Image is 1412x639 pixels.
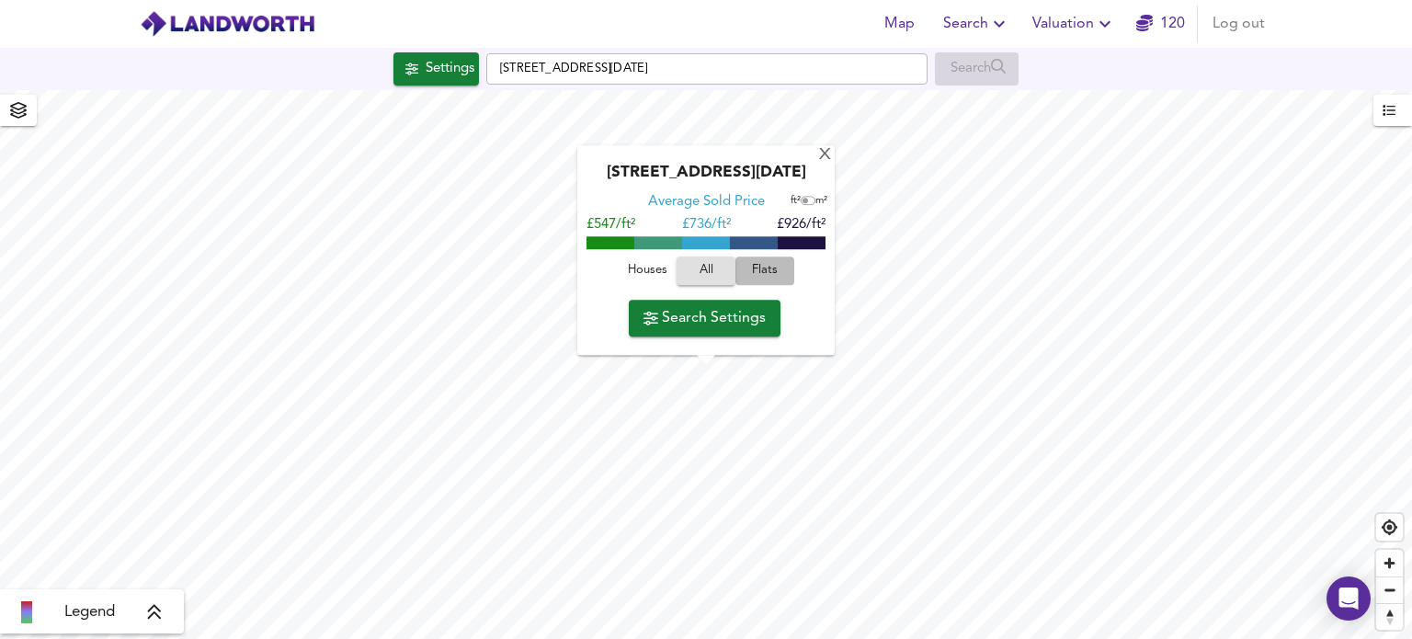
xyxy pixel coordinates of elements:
[140,10,315,38] img: logo
[943,11,1010,37] span: Search
[629,300,780,337] button: Search Settings
[1025,6,1123,42] button: Valuation
[1136,11,1185,37] a: 120
[682,219,731,233] span: £ 736/ft²
[1213,11,1265,37] span: Log out
[936,6,1018,42] button: Search
[791,197,801,207] span: ft²
[1131,6,1190,42] button: 120
[622,261,672,282] span: Houses
[735,257,794,286] button: Flats
[586,165,826,194] div: [STREET_ADDRESS][DATE]
[643,305,766,331] span: Search Settings
[1376,604,1403,630] span: Reset bearing to north
[777,219,826,233] span: £926/ft²
[815,197,827,207] span: m²
[1376,603,1403,630] button: Reset bearing to north
[1376,550,1403,576] button: Zoom in
[648,194,765,212] div: Average Sold Price
[586,219,635,233] span: £547/ft²
[1205,6,1272,42] button: Log out
[393,52,479,86] button: Settings
[618,257,677,286] button: Houses
[1327,576,1371,621] div: Open Intercom Messenger
[877,11,921,37] span: Map
[1376,577,1403,603] span: Zoom out
[393,52,479,86] div: Click to configure Search Settings
[677,257,735,286] button: All
[1376,576,1403,603] button: Zoom out
[817,147,833,165] div: X
[686,261,726,282] span: All
[935,52,1019,86] div: Enable a Source before running a Search
[486,53,928,85] input: Enter a location...
[740,261,790,282] span: Flats
[426,57,474,81] div: Settings
[1376,514,1403,541] button: Find my location
[64,601,115,623] span: Legend
[870,6,928,42] button: Map
[1032,11,1116,37] span: Valuation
